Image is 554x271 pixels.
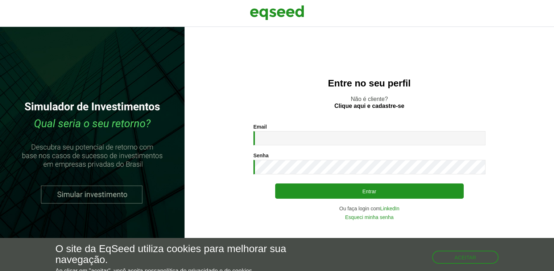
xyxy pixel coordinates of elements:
[253,206,485,211] div: Ou faça login com
[275,183,464,199] button: Entrar
[55,243,321,266] h5: O site da EqSeed utiliza cookies para melhorar sua navegação.
[199,96,539,109] p: Não é cliente?
[432,251,499,264] button: Aceitar
[380,206,400,211] a: LinkedIn
[253,153,269,158] label: Senha
[199,78,539,89] h2: Entre no seu perfil
[334,103,404,109] a: Clique aqui e cadastre-se
[345,215,394,220] a: Esqueci minha senha
[253,124,267,129] label: Email
[250,4,304,22] img: EqSeed Logo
